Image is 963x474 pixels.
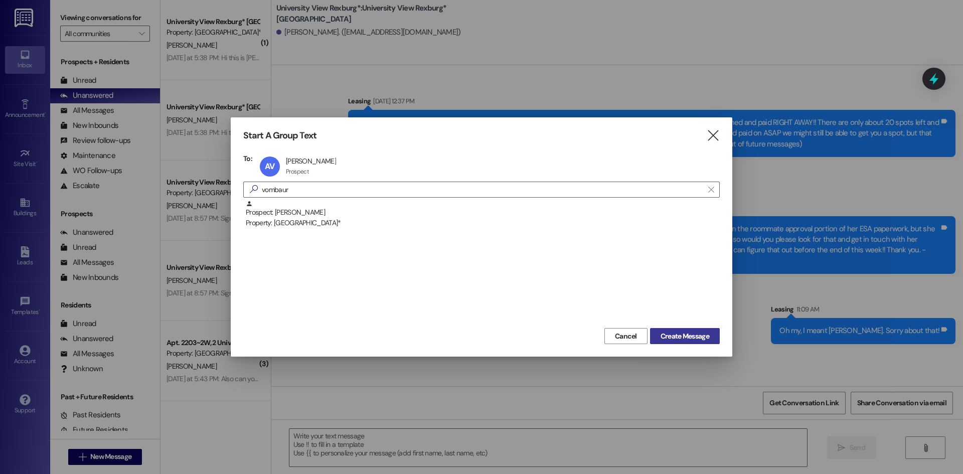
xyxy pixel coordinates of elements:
[265,161,274,172] span: AV
[243,130,316,141] h3: Start A Group Text
[243,200,720,225] div: Prospect: [PERSON_NAME]Property: [GEOGRAPHIC_DATA]*
[286,168,309,176] div: Prospect
[703,182,719,197] button: Clear text
[262,183,703,197] input: Search for any contact or apartment
[708,186,714,194] i: 
[604,328,648,344] button: Cancel
[706,130,720,141] i: 
[246,184,262,195] i: 
[243,154,252,163] h3: To:
[661,331,709,342] span: Create Message
[246,200,720,229] div: Prospect: [PERSON_NAME]
[246,218,720,228] div: Property: [GEOGRAPHIC_DATA]*
[286,156,336,166] div: [PERSON_NAME]
[615,331,637,342] span: Cancel
[650,328,720,344] button: Create Message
